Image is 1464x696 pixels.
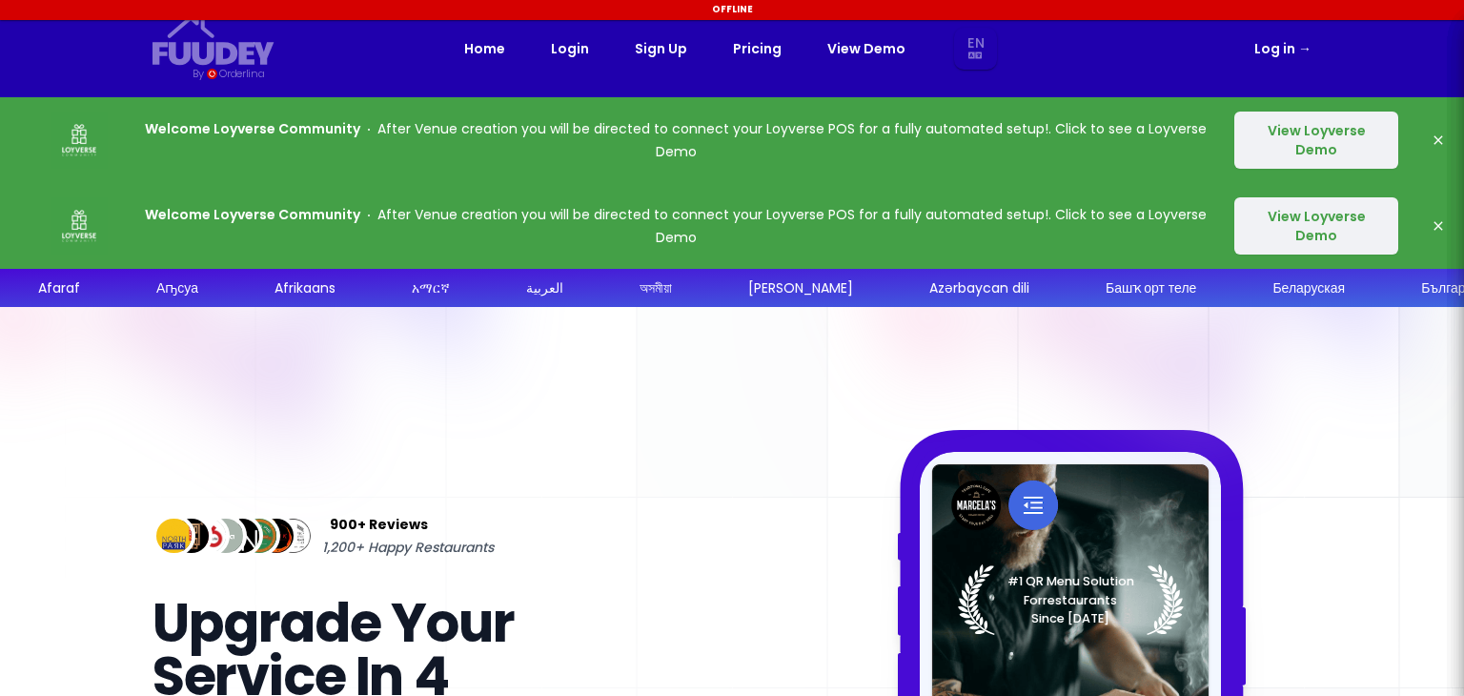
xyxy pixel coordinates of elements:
[187,515,230,558] img: Review Img
[1298,39,1311,58] span: →
[204,515,247,558] img: Review Img
[3,3,1461,16] div: Offline
[170,515,213,558] img: Review Img
[274,278,335,298] div: Afrikaans
[145,203,1207,249] p: After Venue creation you will be directed to connect your Loyverse POS for a fully automated setu...
[635,37,687,60] a: Sign Up
[219,66,264,82] div: Orderlina
[145,205,360,224] strong: Welcome Loyverse Community
[551,37,589,60] a: Login
[272,515,315,558] img: Review Img
[1234,112,1398,169] button: View Loyverse Demo
[1234,197,1398,255] button: View Loyverse Demo
[748,278,853,298] div: [PERSON_NAME]
[412,278,450,298] div: አማርኛ
[1272,278,1345,298] div: Беларуская
[145,117,1207,163] p: After Venue creation you will be directed to connect your Loyverse POS for a fully automated setu...
[255,515,298,558] img: Review Img
[733,37,782,60] a: Pricing
[145,119,360,138] strong: Welcome Loyverse Community
[929,278,1029,298] div: Azərbaycan dili
[193,66,203,82] div: By
[958,564,1184,635] img: Laurel
[1254,37,1311,60] a: Log in
[322,536,494,559] span: 1,200+ Happy Restaurants
[526,278,563,298] div: العربية
[640,278,672,298] div: অসমীয়া
[330,513,428,536] span: 900+ Reviews
[221,515,264,558] img: Review Img
[827,37,905,60] a: View Demo
[152,15,274,66] svg: {/* Added fill="currentColor" here */} {/* This rectangle defines the background. Its explicit fi...
[1106,278,1196,298] div: Башҡорт теле
[238,515,281,558] img: Review Img
[156,278,198,298] div: Аҧсуа
[464,37,505,60] a: Home
[152,515,195,558] img: Review Img
[38,278,80,298] div: Afaraf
